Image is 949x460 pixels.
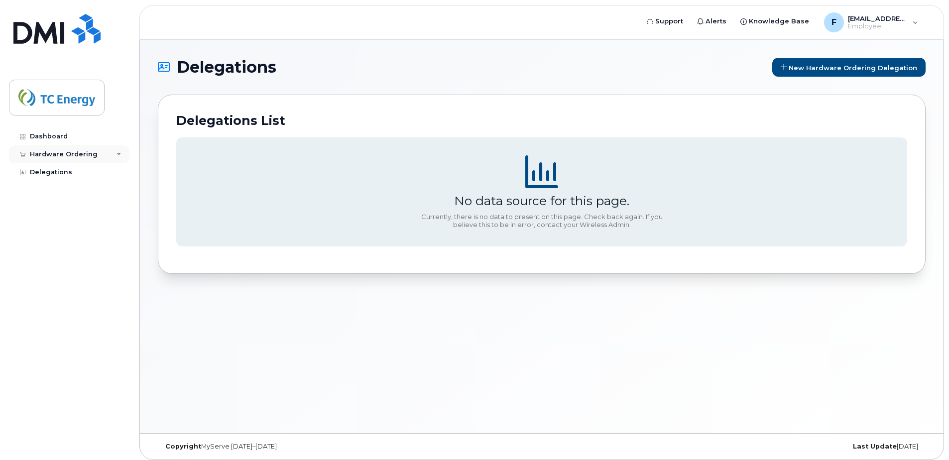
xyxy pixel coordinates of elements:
[853,443,897,450] strong: Last Update
[670,443,926,451] div: [DATE]
[772,58,926,77] a: New Hardware Ordering Delegation
[165,443,201,450] strong: Copyright
[789,63,917,71] span: New Hardware Ordering Delegation
[417,213,666,229] div: Currently, there is no data to present on this page. Check back again. If you believe this to be ...
[176,113,907,128] h2: Delegations List
[177,60,276,75] span: Delegations
[906,417,942,453] iframe: Messenger Launcher
[454,193,629,208] div: No data source for this page.
[158,443,414,451] div: MyServe [DATE]–[DATE]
